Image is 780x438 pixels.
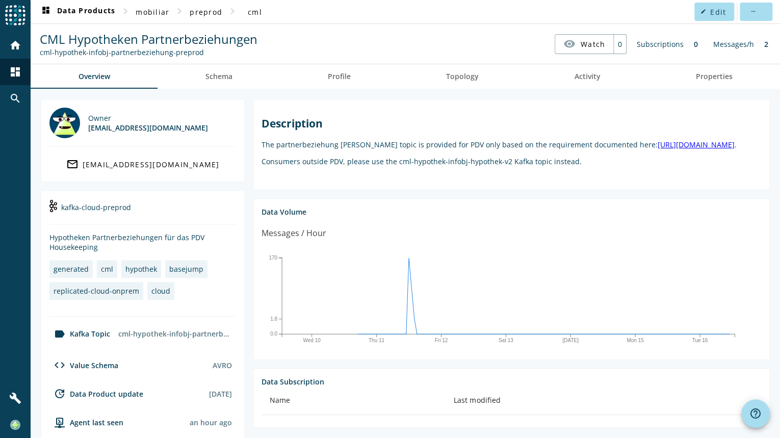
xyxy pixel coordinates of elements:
[269,255,277,261] text: 170
[581,35,605,53] span: Watch
[40,31,257,47] span: CML Hypotheken Partnerbeziehungen
[101,264,113,274] div: cml
[700,9,706,14] mat-icon: edit
[658,140,735,149] a: [URL][DOMAIN_NAME]
[303,338,321,343] text: Wed 10
[190,418,232,427] div: Agents typically reports every 15min to 1h
[49,233,236,252] div: Hypotheken Partnerbeziehungen für das PDV Housekeeping
[434,338,448,343] text: Fri 12
[710,7,726,17] span: Edit
[49,155,236,173] a: [EMAIL_ADDRESS][DOMAIN_NAME]
[132,3,173,21] button: mobiliar
[49,328,110,340] div: Kafka Topic
[54,359,66,371] mat-icon: code
[49,416,123,428] div: agent-env-cloud-preprod
[9,92,21,105] mat-icon: search
[270,331,277,337] text: 0.0
[248,7,262,17] span: cml
[9,66,21,78] mat-icon: dashboard
[270,316,277,322] text: 1.8
[151,286,170,296] div: cloud
[262,157,761,166] p: Consumers outside PDV, please use the cml-hypothek-infobj-hypothek-v2 Kafka topic instead.
[88,123,208,133] div: [EMAIL_ADDRESS][DOMAIN_NAME]
[79,73,110,80] span: Overview
[446,73,479,80] span: Topology
[369,338,385,343] text: Thu 11
[632,34,689,54] div: Subscriptions
[205,73,232,80] span: Schema
[689,34,703,54] div: 0
[49,388,143,400] div: Data Product update
[262,377,761,387] div: Data Subscription
[114,325,236,343] div: cml-hypothek-infobj-partnerbeziehung-preprod
[54,388,66,400] mat-icon: update
[750,9,756,14] mat-icon: more_horiz
[692,338,708,343] text: Tue 16
[262,387,446,415] th: Name
[562,338,579,343] text: [DATE]
[173,5,186,17] mat-icon: chevron_right
[613,35,626,54] div: 0
[36,3,119,21] button: Data Products
[328,73,351,80] span: Profile
[9,39,21,51] mat-icon: home
[213,360,232,370] div: AVRO
[555,35,613,53] button: Watch
[54,328,66,340] mat-icon: label
[574,73,600,80] span: Activity
[226,5,239,17] mat-icon: chevron_right
[5,5,25,25] img: spoud-logo.svg
[186,3,226,21] button: preprod
[262,227,326,240] div: Messages / Hour
[262,207,761,217] div: Data Volume
[40,47,257,57] div: Kafka Topic: cml-hypothek-infobj-partnerbeziehung-preprod
[40,6,115,18] span: Data Products
[262,140,761,149] p: The partnerbeziehung [PERSON_NAME] topic is provided for PDV only based on the requirement docume...
[49,199,236,224] div: kafka-cloud-preprod
[239,3,271,21] button: cml
[49,359,118,371] div: Value Schema
[262,116,761,131] h2: Description
[759,34,773,54] div: 2
[49,108,80,138] img: dl_300960@mobi.ch
[54,264,89,274] div: generated
[169,264,203,274] div: basejump
[10,420,20,430] img: 8012e1343bfd457310dd09ccc386588a
[88,113,208,123] div: Owner
[66,158,79,170] mat-icon: mail_outline
[708,34,759,54] div: Messages/h
[695,73,732,80] span: Properties
[40,6,52,18] mat-icon: dashboard
[749,407,762,420] mat-icon: help_outline
[125,264,157,274] div: hypothek
[49,200,57,212] img: kafka-cloud-preprod
[627,338,644,343] text: Mon 15
[136,7,169,17] span: mobiliar
[694,3,734,21] button: Edit
[499,338,513,343] text: Sat 13
[209,389,232,399] div: [DATE]
[190,7,222,17] span: preprod
[83,160,220,169] div: [EMAIL_ADDRESS][DOMAIN_NAME]
[446,387,761,415] th: Last modified
[54,286,139,296] div: replicated-cloud-onprem
[119,5,132,17] mat-icon: chevron_right
[9,392,21,404] mat-icon: build
[563,38,576,50] mat-icon: visibility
